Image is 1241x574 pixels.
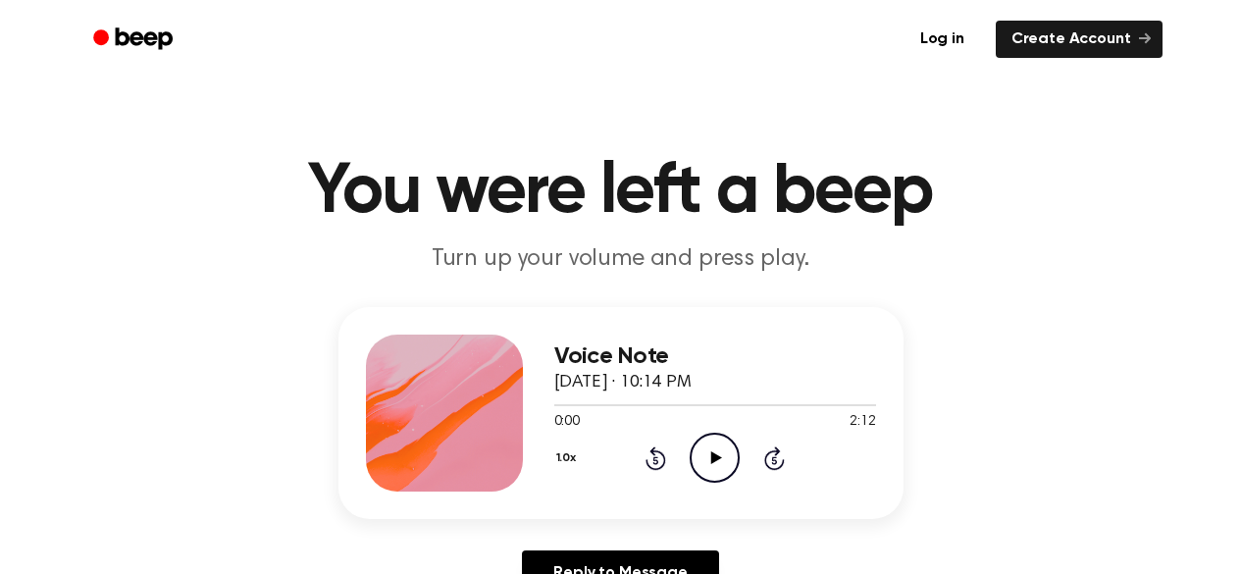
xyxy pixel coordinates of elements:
[996,21,1163,58] a: Create Account
[554,374,692,391] span: [DATE] · 10:14 PM
[119,157,1123,228] h1: You were left a beep
[850,412,875,433] span: 2:12
[554,442,584,475] button: 1.0x
[244,243,998,276] p: Turn up your volume and press play.
[901,17,984,62] a: Log in
[79,21,190,59] a: Beep
[554,343,876,370] h3: Voice Note
[554,412,580,433] span: 0:00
